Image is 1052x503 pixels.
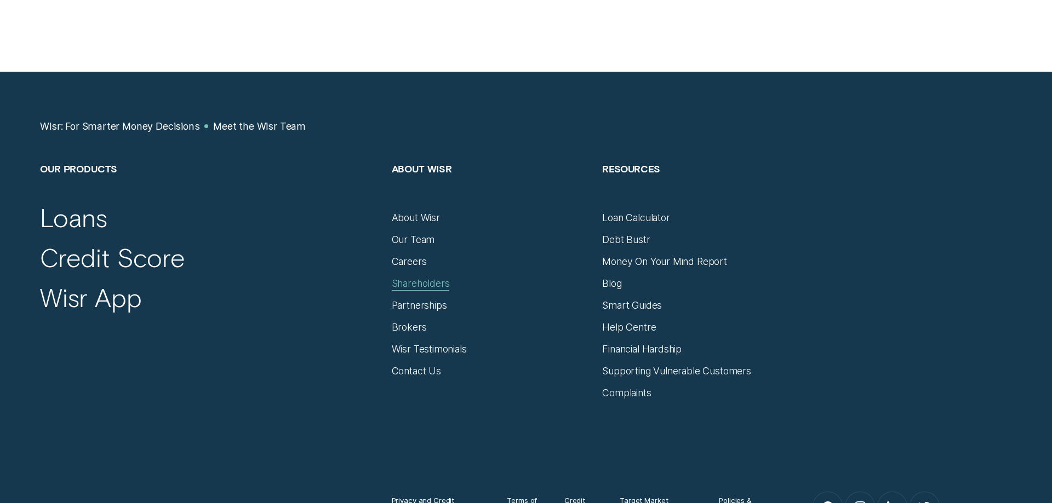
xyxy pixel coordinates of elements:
a: Brokers [392,321,427,333]
a: Wisr App [40,282,141,314]
a: Meet the Wisr Team [213,120,306,132]
a: Credit Score [40,242,185,274]
a: Loan Calculator [602,212,670,224]
h2: About Wisr [392,163,591,212]
a: Shareholders [392,277,450,290]
a: Money On Your Mind Report [602,256,727,268]
a: Wisr Testimonials [392,343,467,355]
a: Supporting Vulnerable Customers [602,365,751,377]
a: Smart Guides [602,299,662,311]
a: Debt Bustr [602,234,650,246]
a: Loans [40,202,107,234]
a: Help Centre [602,321,656,333]
a: Contact Us [392,365,441,377]
a: Wisr: For Smarter Money Decisions [40,120,199,132]
a: Our Team [392,234,435,246]
a: Careers [392,256,427,268]
a: About Wisr [392,212,440,224]
a: Blog [602,277,621,290]
h2: Resources [602,163,801,212]
a: Financial Hardship [602,343,682,355]
a: Partnerships [392,299,447,311]
a: Complaints [602,387,651,399]
h2: Our Products [40,163,379,212]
